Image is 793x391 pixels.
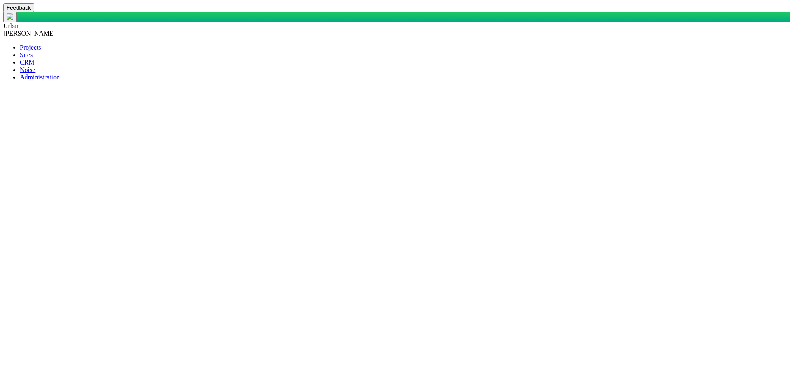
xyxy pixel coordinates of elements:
[20,66,35,73] a: Noise
[3,30,56,37] span: [PERSON_NAME]
[3,30,790,37] div: [PERSON_NAME]
[3,22,20,29] span: Urban
[20,59,35,66] a: CRM
[20,44,41,51] a: Projects
[7,13,13,20] img: UrbanGroupSolutionsTheme$USG_Images$logo.png
[3,3,34,12] button: Feedback
[20,74,60,81] a: Administration
[20,51,33,58] a: Sites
